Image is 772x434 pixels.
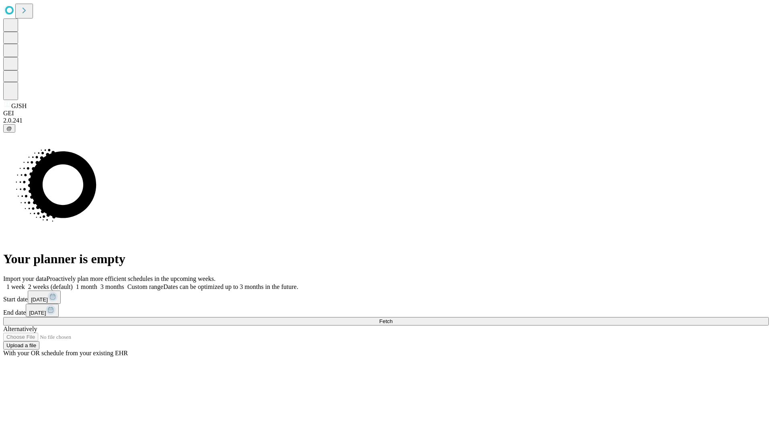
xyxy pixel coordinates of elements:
span: Dates can be optimized up to 3 months in the future. [163,283,298,290]
span: @ [6,125,12,131]
span: 1 week [6,283,25,290]
span: 3 months [101,283,124,290]
span: With your OR schedule from your existing EHR [3,350,128,356]
span: Proactively plan more efficient schedules in the upcoming weeks. [47,275,216,282]
span: Alternatively [3,325,37,332]
div: GEI [3,110,769,117]
div: Start date [3,291,769,304]
span: Fetch [379,318,392,324]
button: Upload a file [3,341,39,350]
span: GJSH [11,102,27,109]
button: Fetch [3,317,769,325]
div: 2.0.241 [3,117,769,124]
span: [DATE] [31,297,48,303]
span: 2 weeks (default) [28,283,73,290]
button: @ [3,124,15,133]
button: [DATE] [26,304,59,317]
div: End date [3,304,769,317]
button: [DATE] [28,291,61,304]
span: [DATE] [29,310,46,316]
span: 1 month [76,283,97,290]
span: Import your data [3,275,47,282]
span: Custom range [127,283,163,290]
h1: Your planner is empty [3,252,769,266]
